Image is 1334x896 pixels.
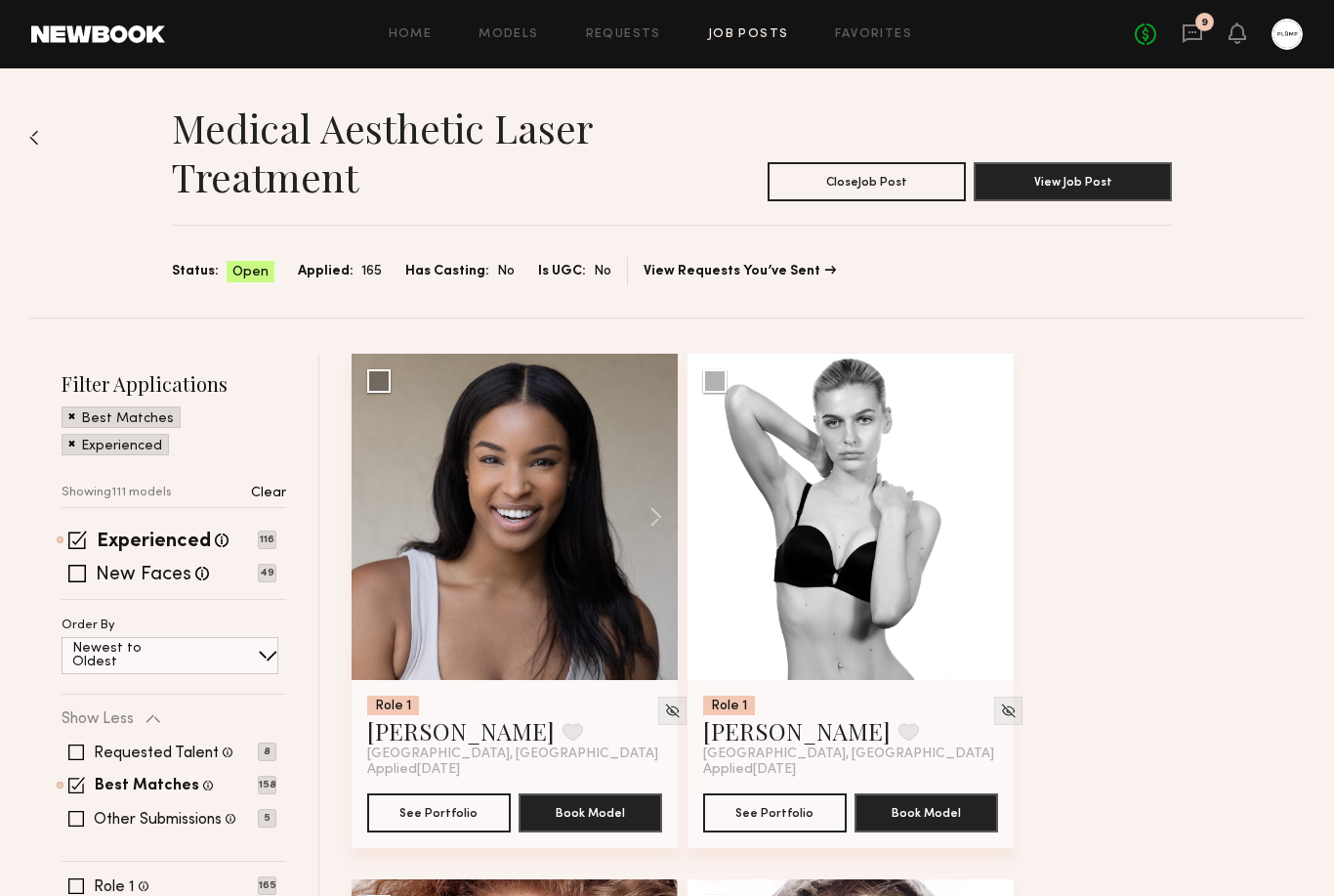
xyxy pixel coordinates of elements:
[172,261,219,282] span: Status:
[258,876,276,895] p: 165
[703,762,998,778] div: Applied [DATE]
[94,812,222,828] label: Other Submissions
[644,265,836,278] a: View Requests You’ve Sent
[367,747,658,762] span: [GEOGRAPHIC_DATA], [GEOGRAPHIC_DATA]
[405,261,489,282] span: Has Casting:
[81,412,174,426] p: Best Matches
[62,619,115,632] p: Order By
[62,711,134,727] p: Show Less
[708,28,789,41] a: Job Posts
[497,261,515,282] span: No
[855,793,998,832] button: Book Model
[29,130,39,146] img: Back to previous page
[258,809,276,828] p: 5
[519,803,662,820] a: Book Model
[95,779,199,794] label: Best Matches
[367,696,419,715] div: Role 1
[768,162,966,201] button: CloseJob Post
[1000,703,1017,719] img: Unhide Model
[94,746,219,761] label: Requested Talent
[172,104,672,201] h1: Medical Aesthetic Laser Treatment
[96,566,191,585] label: New Faces
[367,793,511,832] button: See Portfolio
[251,487,286,500] p: Clear
[855,803,998,820] a: Book Model
[586,28,661,41] a: Requests
[479,28,538,41] a: Models
[94,879,135,895] label: Role 1
[974,162,1172,201] button: View Job Post
[361,261,382,282] span: 165
[367,715,555,747] a: [PERSON_NAME]
[62,487,172,499] p: Showing 111 models
[703,696,755,715] div: Role 1
[97,533,211,552] label: Experienced
[258,743,276,761] p: 8
[72,642,188,669] p: Newest to Oldest
[81,440,162,453] p: Experienced
[258,776,276,794] p: 158
[703,793,847,832] button: See Portfolio
[298,261,354,282] span: Applied:
[389,28,433,41] a: Home
[594,261,611,282] span: No
[258,531,276,549] p: 116
[703,715,891,747] a: [PERSON_NAME]
[835,28,912,41] a: Favorites
[258,564,276,582] p: 49
[62,370,286,397] h2: Filter Applications
[1182,22,1203,47] a: 9
[519,793,662,832] button: Book Model
[538,261,586,282] span: Is UGC:
[703,747,994,762] span: [GEOGRAPHIC_DATA], [GEOGRAPHIC_DATA]
[367,762,662,778] div: Applied [DATE]
[1201,18,1208,28] div: 9
[664,703,681,719] img: Unhide Model
[232,263,269,282] span: Open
